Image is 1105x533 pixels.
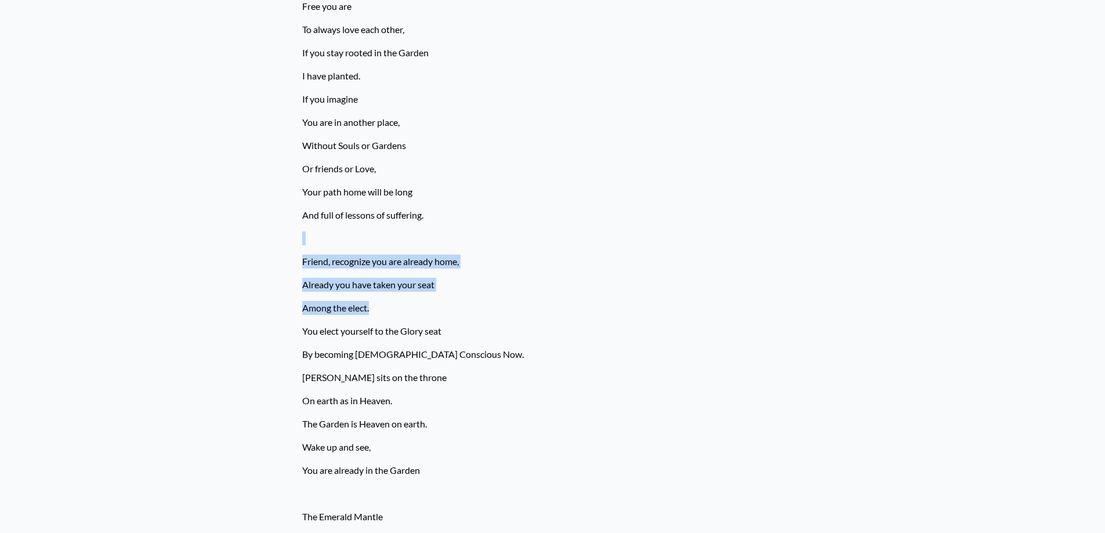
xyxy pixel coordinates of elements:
[302,88,803,111] p: If you imagine
[302,459,803,482] p: You are already in the Garden
[302,180,803,204] p: Your path home will be long
[302,111,803,134] p: You are in another place,
[302,343,803,366] p: By becoming [DEMOGRAPHIC_DATA] Conscious Now.
[302,296,803,320] p: Among the elect.
[302,505,803,528] p: The Emerald Mantle
[302,41,803,64] p: If you stay rooted in the Garden
[302,320,803,343] p: You elect yourself to the Glory seat
[302,366,803,389] p: [PERSON_NAME] sits on the throne
[302,436,803,459] p: Wake up and see,
[302,18,803,41] p: To always love each other,
[302,250,803,273] p: Friend, recognize you are already home,
[302,389,803,412] p: On earth as in Heaven.
[302,64,803,88] p: I have planted.
[302,273,803,296] p: Already you have taken your seat
[302,204,803,227] p: And full of lessons of suffering.
[302,412,803,436] p: The Garden is Heaven on earth.
[302,134,803,157] p: Without Souls or Gardens
[302,157,803,180] p: Or friends or Love,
